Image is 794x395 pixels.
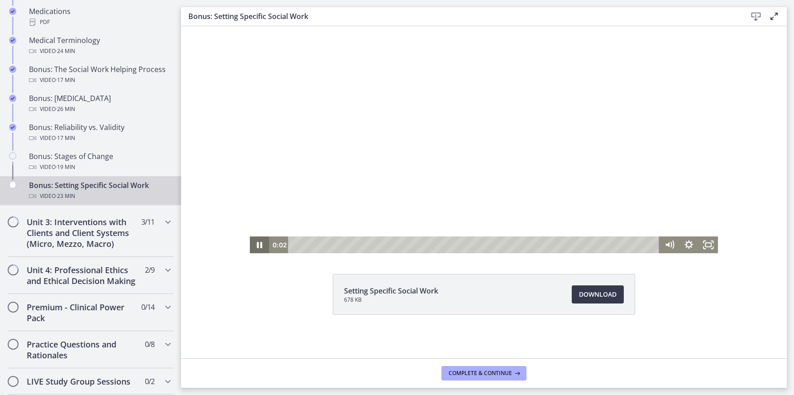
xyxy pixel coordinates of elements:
[145,339,154,350] span: 0 / 8
[449,370,512,377] span: Complete & continue
[29,17,170,28] div: PDF
[344,285,438,296] span: Setting Specific Social Work
[27,265,137,286] h2: Unit 4: Professional Ethics and Ethical Decision Making
[56,75,75,86] span: · 17 min
[27,339,137,361] h2: Practice Questions and Rationales
[29,191,170,202] div: Video
[145,376,154,387] span: 0 / 2
[141,217,154,227] span: 3 / 11
[579,289,617,300] span: Download
[188,11,732,22] h3: Bonus: Setting Specific Social Work
[29,180,170,202] div: Bonus: Setting Specific Social Work
[29,133,170,144] div: Video
[29,162,170,173] div: Video
[56,104,75,115] span: · 26 min
[344,296,438,303] span: 678 KB
[29,122,170,144] div: Bonus: Reliability vs. Validity
[27,302,137,323] h2: Premium - Clinical Power Pack
[441,366,526,381] button: Complete & continue
[141,302,154,313] span: 0 / 14
[9,66,16,73] i: Completed
[56,46,75,57] span: · 24 min
[29,93,170,115] div: Bonus: [MEDICAL_DATA]
[29,104,170,115] div: Video
[29,75,170,86] div: Video
[572,285,624,303] a: Download
[29,46,170,57] div: Video
[27,217,137,249] h2: Unit 3: Interventions with Clients and Client Systems (Micro, Mezzo, Macro)
[9,124,16,131] i: Completed
[56,133,75,144] span: · 17 min
[29,35,170,57] div: Medical Terminology
[29,64,170,86] div: Bonus: The Social Work Helping Process
[9,37,16,44] i: Completed
[56,191,75,202] span: · 23 min
[27,376,137,387] h2: LIVE Study Group Sessions
[29,151,170,173] div: Bonus: Stages of Change
[56,162,75,173] span: · 19 min
[9,8,16,15] i: Completed
[9,95,16,102] i: Completed
[29,6,170,28] div: Medications
[145,265,154,275] span: 2 / 9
